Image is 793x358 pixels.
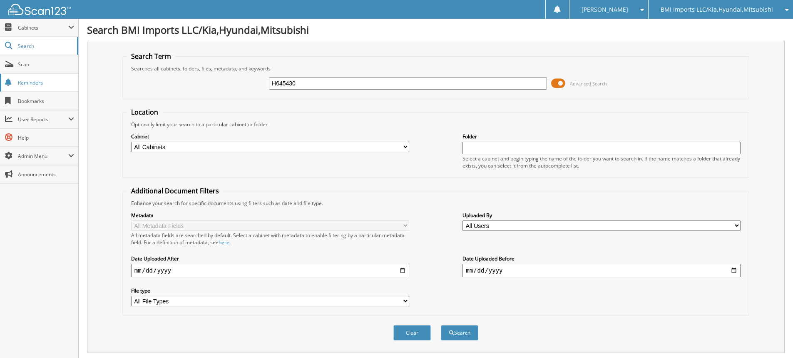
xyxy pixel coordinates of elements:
[441,325,478,340] button: Search
[18,153,68,160] span: Admin Menu
[219,239,229,246] a: here
[127,52,175,61] legend: Search Term
[462,264,741,277] input: end
[131,255,409,262] label: Date Uploaded After
[462,255,741,262] label: Date Uploaded Before
[18,43,73,50] span: Search
[127,200,745,207] div: Enhance your search for specific documents using filters such as date and file type.
[751,318,793,358] iframe: Chat Widget
[131,264,409,277] input: start
[127,65,745,72] div: Searches all cabinets, folders, files, metadata, and keywords
[462,212,741,219] label: Uploaded By
[131,212,409,219] label: Metadata
[582,7,628,12] span: [PERSON_NAME]
[8,4,71,15] img: scan123-logo-white.svg
[18,116,68,123] span: User Reports
[131,133,409,140] label: Cabinet
[127,186,223,195] legend: Additional Document Filters
[393,325,431,340] button: Clear
[570,80,607,87] span: Advanced Search
[18,98,74,105] span: Bookmarks
[18,171,74,178] span: Announcements
[18,24,68,31] span: Cabinets
[18,61,74,68] span: Scan
[462,133,741,140] label: Folder
[18,134,74,141] span: Help
[127,121,745,128] div: Optionally limit your search to a particular cabinet or folder
[127,108,162,117] legend: Location
[87,23,785,37] h1: Search BMI Imports LLC/Kia,Hyundai,Mitsubishi
[462,155,741,169] div: Select a cabinet and begin typing the name of the folder you want to search in. If the name match...
[18,79,74,86] span: Reminders
[661,7,773,12] span: BMI Imports LLC/Kia,Hyundai,Mitsubishi
[131,287,409,294] label: File type
[131,232,409,246] div: All metadata fields are searched by default. Select a cabinet with metadata to enable filtering b...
